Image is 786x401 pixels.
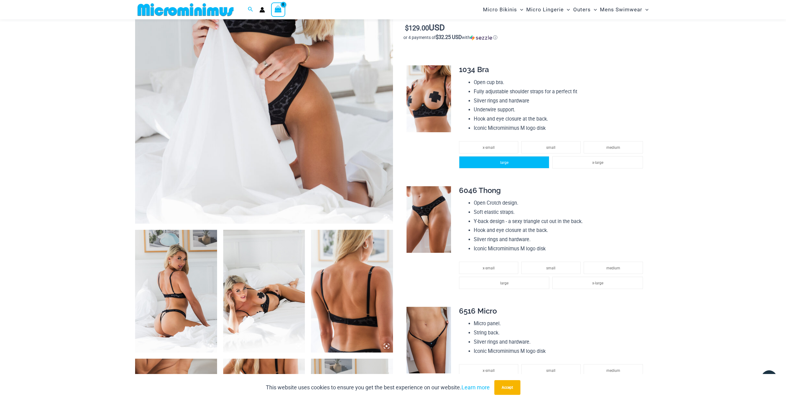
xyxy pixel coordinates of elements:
[564,2,570,17] span: Menu Toggle
[135,230,217,353] img: Nights Fall Silver Leopard 1036 Bra 6046 Thong
[521,364,581,376] li: small
[474,226,646,235] li: Hook and eye closure at the back.
[546,368,555,373] span: small
[592,160,603,165] span: x-large
[500,281,508,285] span: large
[259,7,265,13] a: Account icon link
[407,307,451,374] img: Nights Fall Silver Leopard 6516 Micro
[459,364,518,376] li: x-small
[525,2,571,17] a: Micro LingerieMenu ToggleMenu Toggle
[223,230,305,353] img: Nights Fall Silver Leopard 1036 Bra 6046 Thong
[474,96,646,106] li: Silver rings and hardware
[521,141,581,153] li: small
[584,364,643,376] li: medium
[405,24,409,32] span: $
[135,3,236,17] img: MM SHOP LOGO FLAT
[483,2,517,17] span: Micro Bikinis
[642,2,648,17] span: Menu Toggle
[521,262,581,274] li: small
[474,78,646,87] li: Open cup bra.
[606,266,620,270] span: medium
[474,337,646,347] li: Silver rings and hardware.
[591,2,597,17] span: Menu Toggle
[474,87,646,96] li: Fully adjustable shoulder straps for a perfect fit
[470,35,492,40] img: Sezzle
[474,105,646,114] li: Underwire support.
[474,199,646,208] li: Open Crotch design.
[403,34,651,40] div: or 4 payments of with
[483,368,495,373] span: x-small
[474,235,646,244] li: Silver rings and hardware.
[271,2,285,17] a: View Shopping Cart, empty
[494,380,520,395] button: Accept
[584,141,643,153] li: medium
[459,262,518,274] li: x-small
[546,145,555,150] span: small
[606,368,620,373] span: medium
[592,281,603,285] span: x-large
[459,307,497,315] span: 6516 Micro
[407,65,451,132] img: Nights Fall Silver Leopard 1036 Bra
[403,23,651,33] p: USD
[517,2,523,17] span: Menu Toggle
[474,244,646,253] li: Iconic Microminimus M logo disk
[311,230,393,353] img: Nights Fall Silver Leopard 1036 Bra
[403,34,651,40] div: or 4 payments of$32.25 USDwithSezzle Click to learn more about Sezzle
[474,319,646,328] li: Micro panel.
[461,384,490,391] a: Learn more
[248,6,253,13] a: Search icon link
[474,328,646,337] li: String back.
[546,266,555,270] span: small
[500,160,508,165] span: large
[584,262,643,274] li: medium
[552,156,643,168] li: x-large
[474,217,646,226] li: Y-back design - a sexy triangle cut out in the back.
[474,347,646,356] li: Iconic Microminimus M logo disk
[474,124,646,133] li: Iconic Microminimus M logo disk
[459,186,501,195] span: 6046 Thong
[526,2,564,17] span: Micro Lingerie
[552,277,643,289] li: x-large
[481,2,525,17] a: Micro BikinisMenu ToggleMenu Toggle
[481,1,651,18] nav: Site Navigation
[407,186,451,253] img: Nights Fall Silver Leopard 6046 Thong
[436,34,462,40] span: $32.25 USD
[600,2,642,17] span: Mens Swimwear
[459,156,549,168] li: large
[573,2,591,17] span: Outers
[459,277,549,289] li: large
[474,208,646,217] li: Soft elastic straps.
[266,383,490,392] p: This website uses cookies to ensure you get the best experience on our website.
[459,141,518,153] li: x-small
[483,266,495,270] span: x-small
[459,65,489,74] span: 1034 Bra
[598,2,650,17] a: Mens SwimwearMenu ToggleMenu Toggle
[405,24,429,32] bdi: 129.00
[474,114,646,124] li: Hook and eye closure at the back.
[606,145,620,150] span: medium
[483,145,495,150] span: x-small
[572,2,598,17] a: OutersMenu ToggleMenu Toggle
